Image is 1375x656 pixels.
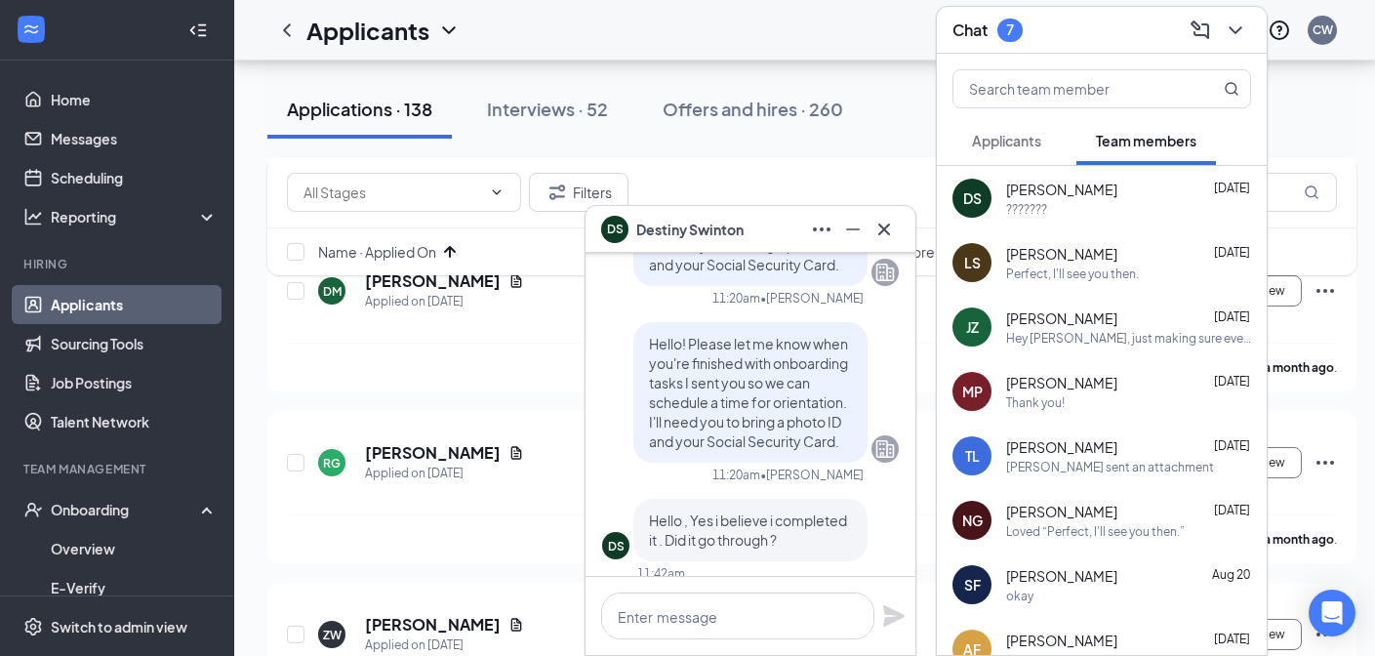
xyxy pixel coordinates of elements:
button: Filter Filters [529,173,628,212]
div: Reporting [51,207,219,226]
svg: MagnifyingGlass [1224,81,1239,97]
span: Applicants [972,132,1041,149]
div: okay [1006,588,1033,604]
span: Name · Applied On [318,242,436,262]
svg: Settings [23,617,43,636]
div: Applications · 138 [287,97,432,121]
a: E-Verify [51,568,218,607]
div: 7 [1006,21,1014,38]
svg: Document [508,445,524,461]
a: Job Postings [51,363,218,402]
span: Team members [1096,132,1196,149]
div: Open Intercom Messenger [1309,590,1355,636]
span: • [PERSON_NAME] [760,467,864,483]
span: [DATE] [1214,632,1250,646]
div: Hiring [23,256,214,272]
a: Applicants [51,285,218,324]
a: Overview [51,529,218,568]
button: Ellipses [806,214,837,245]
div: Onboarding [51,500,201,519]
span: Hello , Yes i believe i completed it . Did it go through ? [649,512,847,549]
b: a month ago [1264,532,1334,547]
span: [PERSON_NAME] [1006,437,1117,457]
a: Sourcing Tools [51,324,218,363]
span: [PERSON_NAME] [1006,308,1117,328]
svg: Collapse [188,20,208,40]
span: [DATE] [1214,374,1250,389]
div: ZW [323,627,342,643]
a: Messages [51,119,218,158]
div: NG [962,511,983,530]
svg: ChevronLeft [275,19,299,42]
div: Thank you! [1006,394,1065,411]
div: Loved “Perfect, I'll see you then.” [1006,523,1185,540]
a: Scheduling [51,158,218,197]
svg: Company [873,261,897,284]
svg: Ellipses [810,218,833,241]
div: LS [964,253,981,272]
div: 11:20am [712,290,760,307]
svg: ChevronDown [437,19,461,42]
h5: [PERSON_NAME] [365,442,501,464]
div: 11:42am [637,565,685,582]
span: [PERSON_NAME] [1006,566,1117,586]
span: [DATE] [1214,438,1250,453]
span: [PERSON_NAME] [1006,631,1117,650]
span: Hello! Please let me know when you're finished with onboarding tasks I sent you so we can schedul... [649,335,848,450]
svg: Company [873,437,897,461]
svg: Document [508,617,524,633]
svg: UserCheck [23,500,43,519]
div: Hey [PERSON_NAME], just making sure everything was okay. You were scheduled this morning from 5:3... [1006,330,1251,347]
div: Switch to admin view [51,617,187,636]
button: ComposeMessage [1185,15,1216,46]
div: DS [608,538,625,554]
svg: Cross [872,218,896,241]
svg: Plane [882,604,906,628]
span: [DATE] [1214,503,1250,517]
svg: Filter [546,181,569,204]
svg: ChevronDown [489,184,505,200]
a: Talent Network [51,402,218,441]
div: [PERSON_NAME] sent an attachment [1006,459,1214,475]
svg: Ellipses [1314,451,1337,474]
span: [PERSON_NAME] [1006,244,1117,264]
div: Offers and hires · 260 [663,97,843,121]
span: [DATE] [1214,309,1250,324]
button: Cross [869,214,900,245]
svg: QuestionInfo [1268,19,1291,42]
div: Applied on [DATE] [365,292,524,311]
h1: Applicants [306,14,429,47]
button: Minimize [837,214,869,245]
svg: WorkstreamLogo [21,20,41,39]
span: [DATE] [1214,181,1250,195]
div: Team Management [23,461,214,477]
div: MP [962,382,983,401]
h5: [PERSON_NAME] [365,614,501,635]
div: JZ [966,317,979,337]
div: RG [323,455,341,471]
div: TL [965,446,980,466]
svg: Minimize [841,218,865,241]
div: Interviews · 52 [487,97,608,121]
svg: ComposeMessage [1189,19,1212,42]
div: Applied on [DATE] [365,464,524,483]
svg: ChevronDown [1224,19,1247,42]
h3: Chat [952,20,988,41]
svg: Analysis [23,207,43,226]
input: Search team member [953,70,1185,107]
a: Home [51,80,218,119]
div: CW [1313,21,1333,38]
div: DS [963,188,982,208]
span: Aug 20 [1212,567,1250,582]
svg: ArrowUp [438,240,462,264]
span: • [PERSON_NAME] [760,290,864,307]
span: [DATE] [1214,245,1250,260]
div: 11:20am [712,467,760,483]
span: [PERSON_NAME] [1006,373,1117,392]
span: Destiny Swinton [636,219,744,240]
button: ChevronDown [1220,15,1251,46]
div: SF [964,575,981,594]
div: Applied on [DATE] [365,635,524,655]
